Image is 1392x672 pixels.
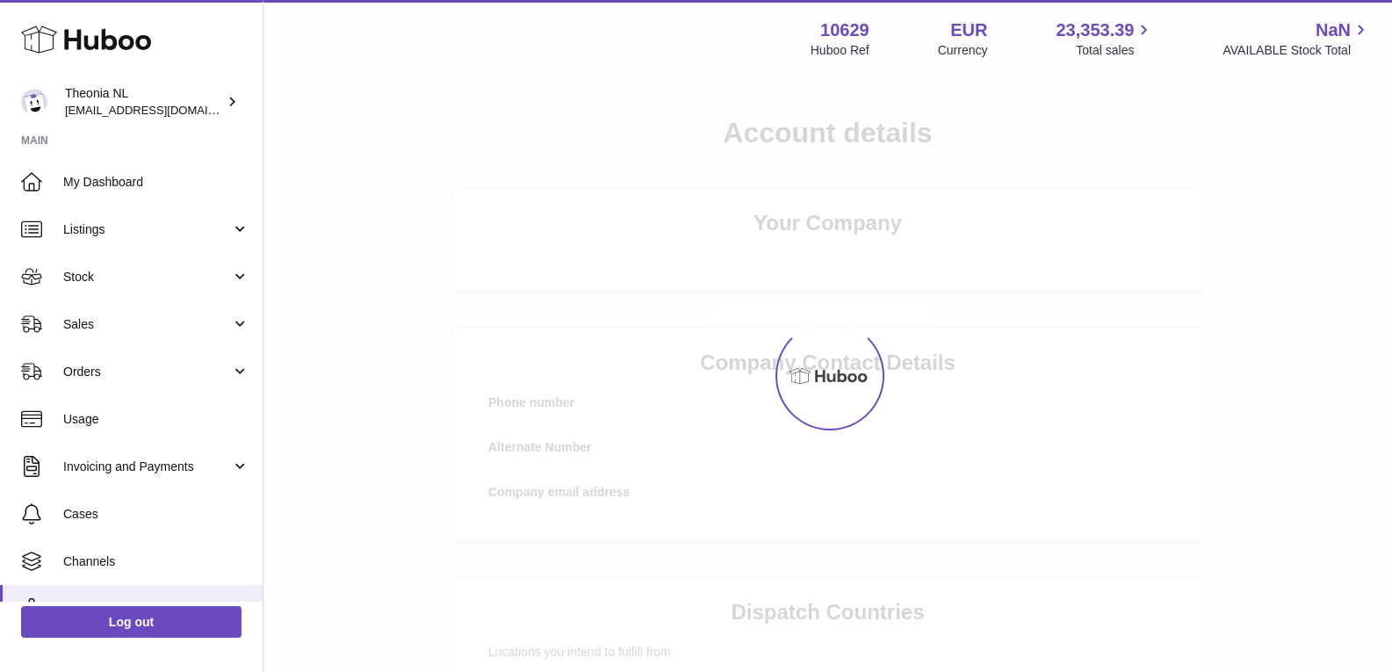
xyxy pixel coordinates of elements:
span: Channels [63,553,249,570]
span: Listings [63,221,231,238]
span: Usage [63,411,249,428]
a: Log out [21,606,242,638]
span: AVAILABLE Stock Total [1223,42,1371,59]
span: Orders [63,364,231,380]
div: Currency [938,42,988,59]
span: Sales [63,316,231,333]
a: NaN AVAILABLE Stock Total [1223,18,1371,59]
img: info@wholesomegoods.eu [21,89,47,115]
span: [EMAIL_ADDRESS][DOMAIN_NAME] [65,103,258,117]
div: Theonia NL [65,85,223,119]
span: 23,353.39 [1056,18,1134,42]
strong: 10629 [820,18,869,42]
strong: EUR [950,18,987,42]
span: Invoicing and Payments [63,459,231,475]
span: My Dashboard [63,174,249,191]
a: 23,353.39 Total sales [1056,18,1154,59]
span: Total sales [1076,42,1154,59]
span: Stock [63,269,231,285]
span: NaN [1316,18,1351,42]
span: Settings [63,601,249,618]
div: Huboo Ref [811,42,869,59]
span: Cases [63,506,249,523]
